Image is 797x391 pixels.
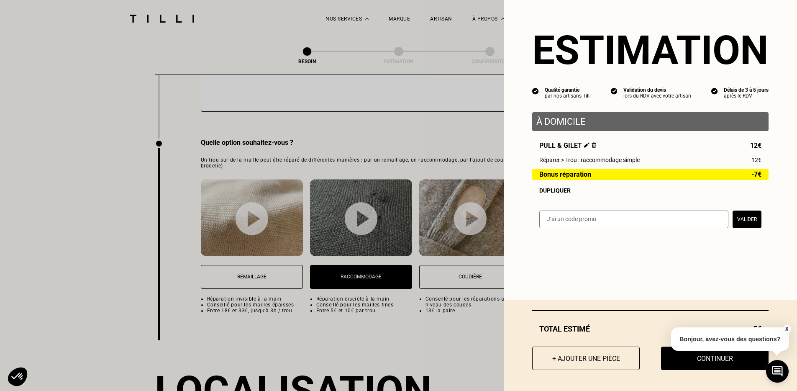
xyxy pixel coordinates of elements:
[539,171,591,178] span: Bonus réparation
[532,27,769,74] section: Estimation
[671,327,789,351] p: Bonjour, avez-vous des questions?
[661,347,769,370] button: Continuer
[536,116,764,127] p: À domicile
[750,141,761,149] span: 12€
[623,93,691,99] div: lors du RDV avec votre artisan
[532,347,640,370] button: + Ajouter une pièce
[592,142,596,148] img: Supprimer
[733,211,761,228] button: Valider
[584,142,589,148] img: Éditer
[751,157,761,163] span: 12€
[751,171,761,178] span: -7€
[539,141,596,149] span: Pull & gilet
[782,324,791,334] button: X
[539,157,640,163] span: Réparer > Trou : raccommodage simple
[539,187,761,194] div: Dupliquer
[724,93,769,99] div: après le RDV
[532,87,539,95] img: icon list info
[539,211,728,228] input: J‘ai un code promo
[711,87,718,95] img: icon list info
[623,87,691,93] div: Validation du devis
[545,87,591,93] div: Qualité garantie
[545,93,591,99] div: par nos artisans Tilli
[724,87,769,93] div: Délais de 3 à 5 jours
[532,324,769,333] div: Total estimé
[611,87,618,95] img: icon list info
